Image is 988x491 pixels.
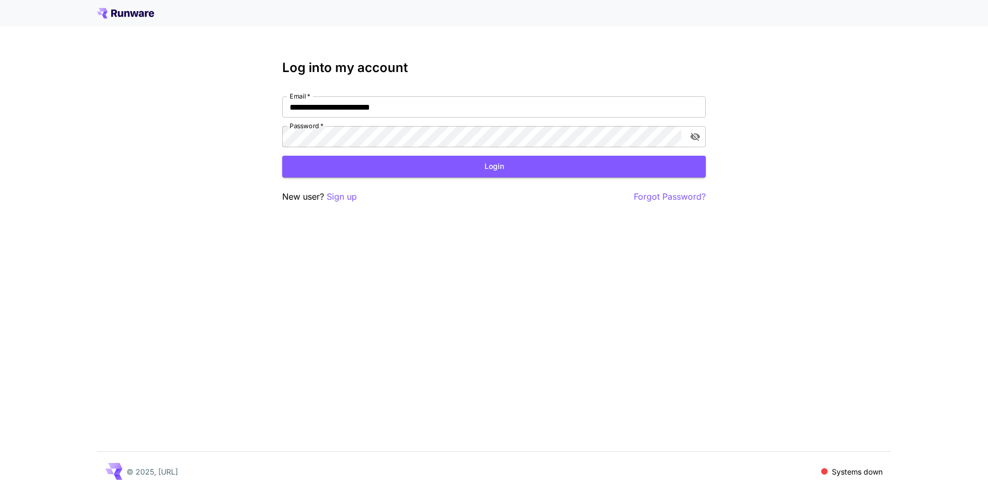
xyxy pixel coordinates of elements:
[686,127,705,146] button: toggle password visibility
[327,190,357,203] button: Sign up
[127,466,178,477] p: © 2025, [URL]
[290,92,310,101] label: Email
[634,190,706,203] button: Forgot Password?
[282,190,357,203] p: New user?
[282,60,706,75] h3: Log into my account
[832,466,883,477] p: Systems down
[290,121,324,130] label: Password
[282,156,706,177] button: Login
